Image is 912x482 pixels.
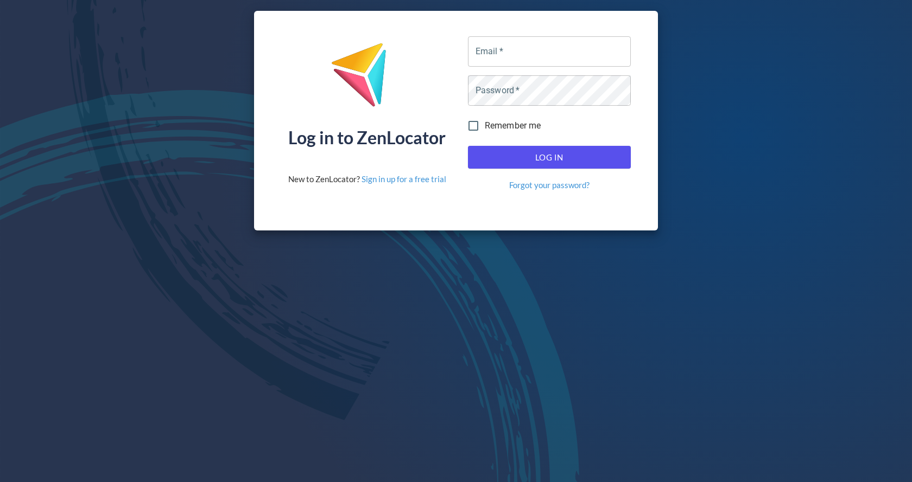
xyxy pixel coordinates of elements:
[509,179,590,191] a: Forgot your password?
[362,174,446,184] a: Sign in up for a free trial
[288,173,446,185] div: New to ZenLocator?
[331,42,403,115] img: ZenLocator
[468,146,631,169] button: Log In
[480,150,619,164] span: Log In
[288,129,446,146] div: Log in to ZenLocator
[485,119,541,132] span: Remember me
[468,36,631,67] input: name@company.com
